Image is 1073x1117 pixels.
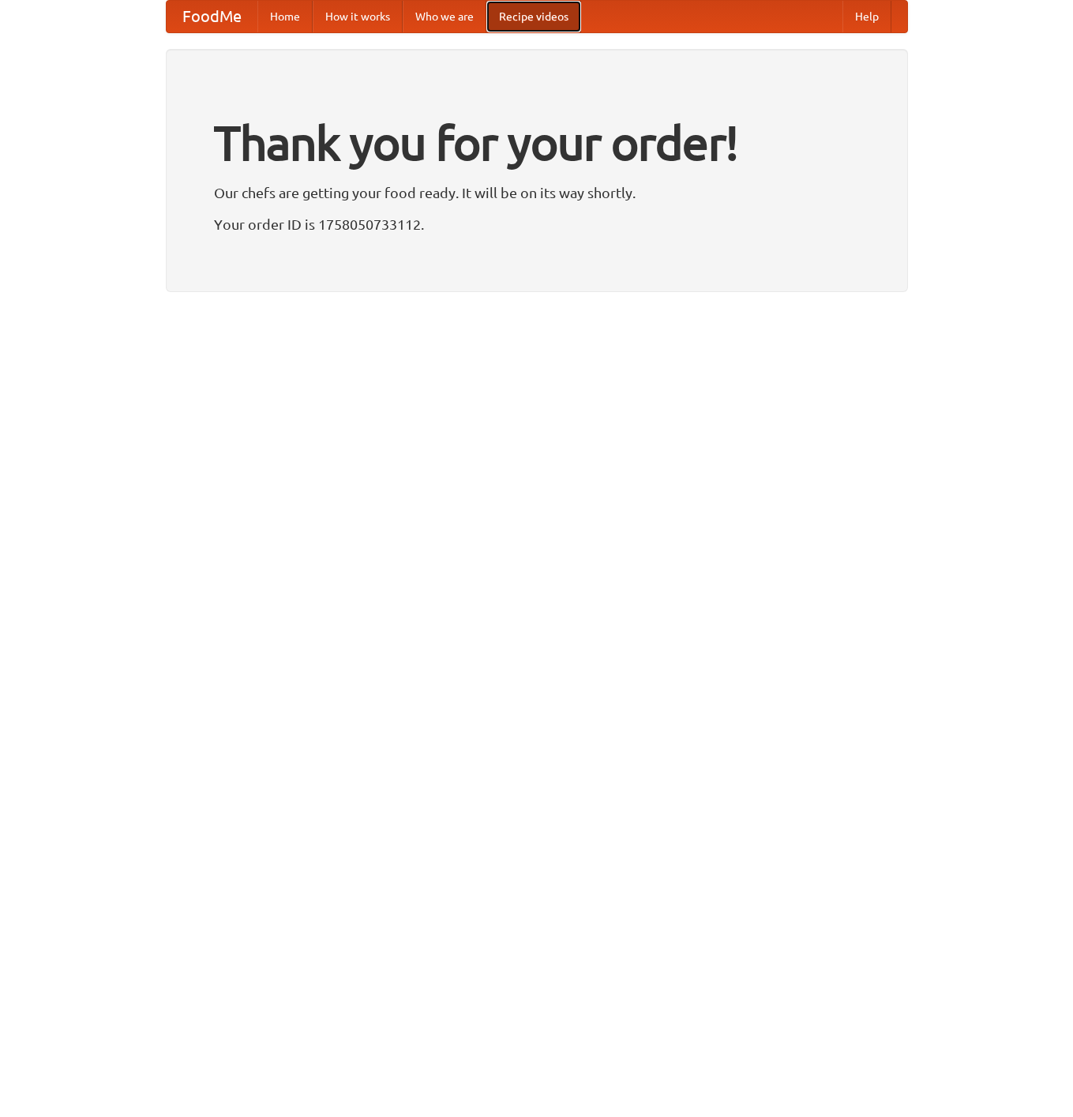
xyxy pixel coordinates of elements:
[167,1,257,32] a: FoodMe
[486,1,581,32] a: Recipe videos
[842,1,891,32] a: Help
[214,212,860,236] p: Your order ID is 1758050733112.
[313,1,403,32] a: How it works
[403,1,486,32] a: Who we are
[214,181,860,204] p: Our chefs are getting your food ready. It will be on its way shortly.
[214,105,860,181] h1: Thank you for your order!
[257,1,313,32] a: Home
